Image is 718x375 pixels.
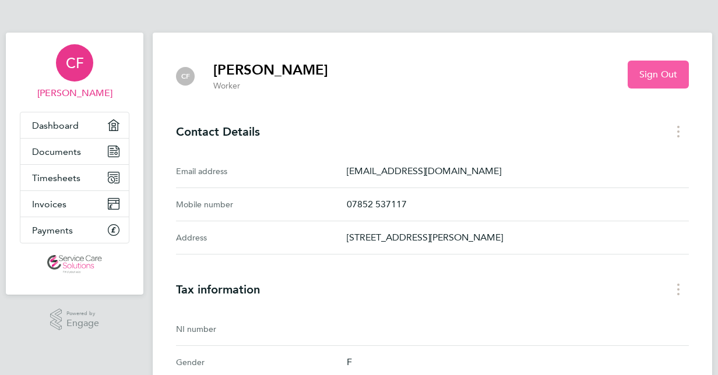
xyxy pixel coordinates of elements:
[668,280,689,298] button: Tax information menu
[213,61,328,79] h2: [PERSON_NAME]
[176,125,689,139] h3: Contact Details
[20,86,129,100] span: Cleo Ferguson
[20,112,129,138] a: Dashboard
[347,164,689,178] p: [EMAIL_ADDRESS][DOMAIN_NAME]
[6,33,143,295] nav: Main navigation
[20,191,129,217] a: Invoices
[181,72,190,80] span: CF
[32,120,79,131] span: Dashboard
[176,231,347,245] div: Address
[176,164,347,178] div: Email address
[347,231,689,245] p: [STREET_ADDRESS][PERSON_NAME]
[176,197,347,211] div: Mobile number
[347,197,689,211] p: 07852 537117
[20,139,129,164] a: Documents
[176,282,689,296] h3: Tax information
[176,322,347,336] div: NI number
[50,309,100,331] a: Powered byEngage
[347,355,689,369] p: F
[213,80,328,92] p: Worker
[20,44,129,100] a: CF[PERSON_NAME]
[66,309,99,319] span: Powered by
[628,61,689,89] button: Sign Out
[639,69,677,80] span: Sign Out
[176,67,195,86] div: Cleo Ferguson
[32,146,81,157] span: Documents
[32,199,66,210] span: Invoices
[20,165,129,190] a: Timesheets
[66,55,84,70] span: CF
[20,255,129,274] a: Go to home page
[20,217,129,243] a: Payments
[668,122,689,140] button: Contact Details menu
[32,225,73,236] span: Payments
[32,172,80,183] span: Timesheets
[47,255,102,274] img: servicecare-logo-retina.png
[66,319,99,328] span: Engage
[176,355,347,369] div: Gender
